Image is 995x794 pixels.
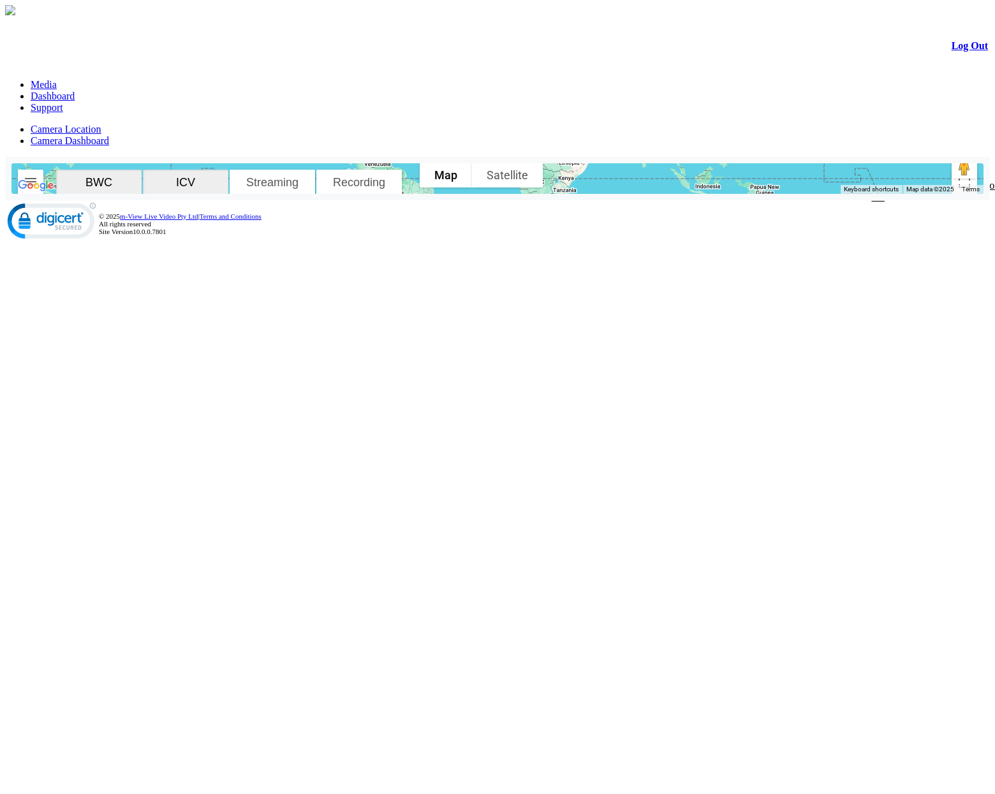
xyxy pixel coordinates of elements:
[31,91,75,101] a: Dashboard
[7,202,96,246] img: DigiCert Secured Site Seal
[952,40,988,51] a: Log Out
[99,228,988,235] div: Site Version
[31,135,109,146] a: Camera Dashboard
[200,212,262,220] a: Terms and Conditions
[18,170,43,195] button: Search
[99,212,988,235] div: © 2025 | All rights reserved
[962,186,980,193] a: Terms
[56,170,142,195] button: BWC
[148,176,223,189] span: ICV
[952,153,977,179] button: Drag Pegman onto the map to open Street View
[952,170,977,195] button: Toggle fullscreen view
[61,176,136,189] span: BWC
[31,79,57,90] a: Media
[230,170,315,195] button: Streaming
[844,185,899,194] button: Keyboard shortcuts
[906,186,954,193] span: Map data ©2025
[15,177,57,194] img: Google
[133,228,166,235] span: 10.0.0.7801
[23,174,38,189] img: svg+xml,%3Csvg%20xmlns%3D%22http%3A%2F%2Fwww.w3.org%2F2000%2Fsvg%22%20height%3D%2224%22%20viewBox...
[316,170,402,195] button: Recording
[15,177,57,194] a: Click to see this area on Google Maps
[235,176,310,189] span: Streaming
[31,102,63,113] a: Support
[472,162,543,187] button: Show satellite imagery
[420,162,472,187] button: Show street map
[5,5,15,15] img: arrow-3.png
[143,170,228,195] button: ICV
[120,212,198,220] a: m-View Live Video Pty Ltd
[31,124,101,135] a: Camera Location
[321,176,397,189] span: Recording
